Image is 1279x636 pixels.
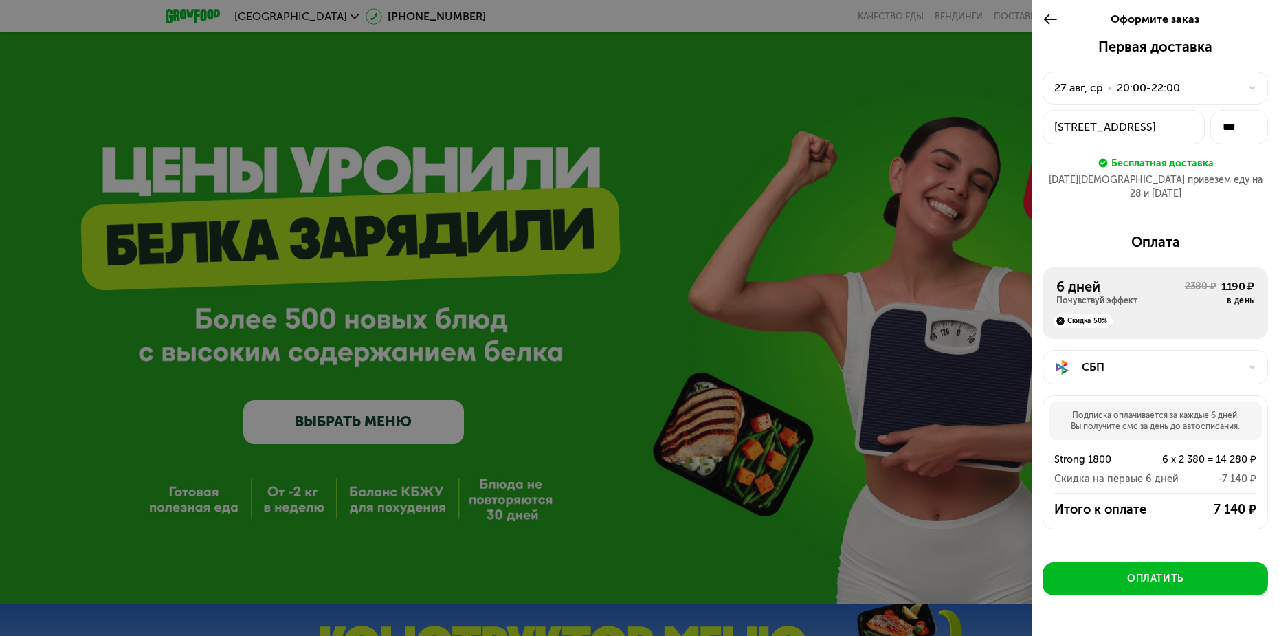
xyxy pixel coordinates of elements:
[1221,278,1254,295] div: 1190 ₽
[1056,278,1185,295] div: 6 дней
[1117,80,1180,96] div: 20:00-22:00
[1054,314,1113,328] div: Скидка 50%
[1135,451,1256,468] div: 6 x 2 380 = 14 280 ₽
[1043,110,1205,144] button: [STREET_ADDRESS]
[1082,359,1240,375] div: СБП
[1107,80,1113,96] div: •
[1054,451,1135,468] div: Strong 1800
[1054,470,1179,487] div: Скидка на первые 6 дней
[1127,572,1183,586] div: Оплатить
[1111,12,1199,25] span: Оформите заказ
[1221,295,1254,306] div: в день
[1043,173,1268,201] div: [DATE][DEMOGRAPHIC_DATA] привезем еду на 28 и [DATE]
[1043,39,1268,55] div: Первая доставка
[1054,80,1103,96] div: 27 авг, ср
[1179,470,1256,487] div: -7 140 ₽
[1043,234,1268,250] div: Оплата
[1043,562,1268,595] button: Оплатить
[1166,501,1256,518] div: 7 140 ₽
[1049,402,1262,440] div: Подписка оплачивается за каждые 6 дней. Вы получите смс за день до автосписания.
[1054,119,1193,135] div: [STREET_ADDRESS]
[1111,155,1214,171] div: Бесплатная доставка
[1056,295,1185,306] div: Почувствуй эффект
[1185,280,1216,306] div: 2380 ₽
[1054,501,1166,518] div: Итого к оплате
